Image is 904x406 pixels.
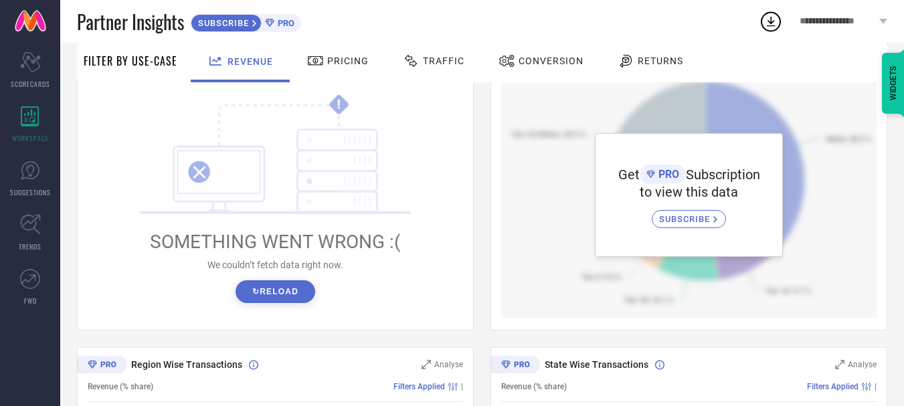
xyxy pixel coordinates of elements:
[545,359,648,370] span: State Wise Transactions
[759,9,783,33] div: Open download list
[236,280,315,303] button: ↻Reload
[461,382,463,391] span: |
[638,56,683,66] span: Returns
[207,260,343,270] span: We couldn’t fetch data right now.
[848,360,877,369] span: Analyse
[274,18,294,28] span: PRO
[422,360,431,369] svg: Zoom
[24,296,37,306] span: FWD
[618,167,640,183] span: Get
[11,79,50,89] span: SCORECARDS
[640,184,738,200] span: to view this data
[835,360,844,369] svg: Zoom
[875,382,877,391] span: |
[434,360,463,369] span: Analyse
[519,56,583,66] span: Conversion
[490,356,540,376] div: Premium
[191,11,301,32] a: SUBSCRIBEPRO
[10,187,51,197] span: SUGGESTIONS
[88,382,153,391] span: Revenue (% share)
[150,231,401,253] span: SOMETHING WENT WRONG :(
[686,167,760,183] span: Subscription
[77,356,126,376] div: Premium
[191,18,252,28] span: SUBSCRIBE
[655,168,679,181] span: PRO
[327,56,369,66] span: Pricing
[228,56,273,67] span: Revenue
[337,97,341,112] tspan: !
[423,56,464,66] span: Traffic
[77,8,184,35] span: Partner Insights
[131,359,242,370] span: Region Wise Transactions
[12,133,49,143] span: WORKSPACE
[652,200,726,228] a: SUBSCRIBE
[807,382,858,391] span: Filters Applied
[501,382,567,391] span: Revenue (% share)
[393,382,445,391] span: Filters Applied
[84,53,177,69] span: Filter By Use-Case
[659,214,713,224] span: SUBSCRIBE
[19,241,41,251] span: TRENDS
